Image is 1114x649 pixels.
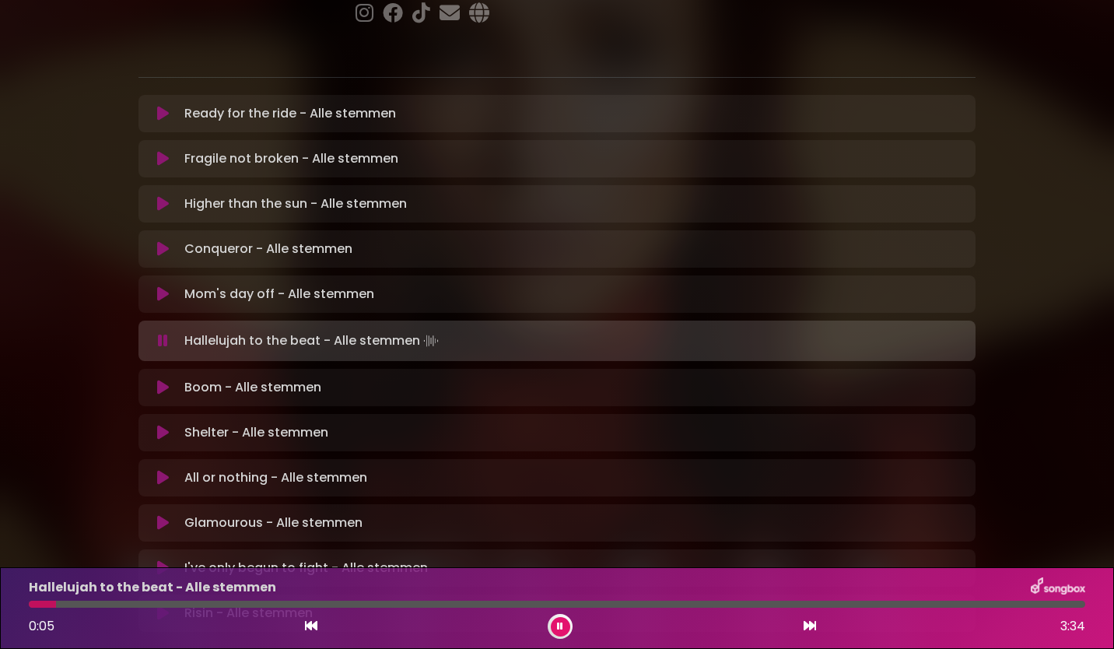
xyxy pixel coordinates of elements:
[184,514,363,532] p: Glamourous - Alle stemmen
[1031,577,1085,598] img: songbox-logo-white.png
[184,559,428,577] p: I've only begun to fight - Alle stemmen
[29,578,276,597] p: Hallelujah to the beat - Alle stemmen
[184,104,396,123] p: Ready for the ride - Alle stemmen
[1060,617,1085,636] span: 3:34
[184,240,352,258] p: Conqueror - Alle stemmen
[184,195,407,213] p: Higher than the sun - Alle stemmen
[184,378,321,397] p: Boom - Alle stemmen
[420,330,442,352] img: waveform4.gif
[29,617,54,635] span: 0:05
[184,285,374,303] p: Mom's day off - Alle stemmen
[184,149,398,168] p: Fragile not broken - Alle stemmen
[184,330,442,352] p: Hallelujah to the beat - Alle stemmen
[184,423,328,442] p: Shelter - Alle stemmen
[184,468,367,487] p: All or nothing - Alle stemmen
